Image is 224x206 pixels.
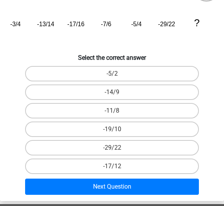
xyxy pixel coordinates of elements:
label: -11/8 [25,103,199,118]
tspan: ? [194,17,200,29]
tspan: -3/4 [10,21,20,27]
tspan: -5/4 [131,21,142,27]
label: -14/9 [25,84,199,100]
h6: Select the correct answer [3,52,221,61]
label: -5/2 [25,66,199,81]
button: Next Question [25,179,199,195]
label: -19/10 [25,122,199,137]
label: -29/22 [25,140,199,155]
tspan: -17/16 [67,21,85,27]
tspan: -7/6 [101,21,111,27]
tspan: -13/14 [37,21,54,27]
label: -17/12 [25,159,199,174]
tspan: -29/22 [158,21,175,27]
